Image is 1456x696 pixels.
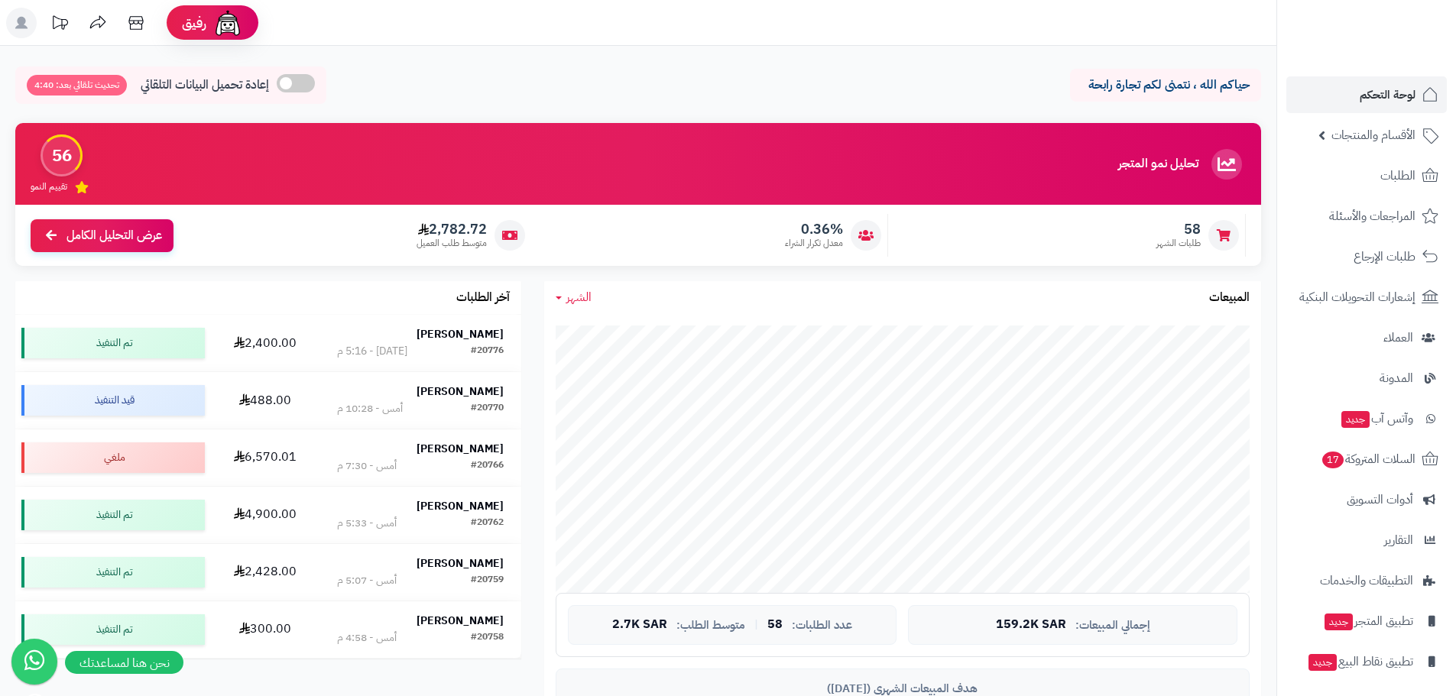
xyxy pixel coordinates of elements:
[1360,84,1415,105] span: لوحة التحكم
[471,516,504,531] div: #20762
[417,221,487,238] span: 2,782.72
[417,555,504,571] strong: [PERSON_NAME]
[337,516,397,531] div: أمس - 5:33 م
[1081,76,1250,94] p: حياكم الله ، نتمنى لكم تجارة رابحة
[337,573,397,588] div: أمس - 5:07 م
[211,544,320,601] td: 2,428.00
[211,315,320,371] td: 2,400.00
[1331,125,1415,146] span: الأقسام والمنتجات
[211,601,320,658] td: 300.00
[66,227,162,244] span: عرض التحليل الكامل
[1118,157,1198,171] h3: تحليل نمو المتجر
[456,291,510,305] h3: آخر الطلبات
[1325,613,1353,630] span: جديد
[1347,489,1413,510] span: أدوات التسويق
[417,326,504,342] strong: [PERSON_NAME]
[612,618,667,632] span: 2.7K SAR
[1354,246,1415,267] span: طلبات الإرجاع
[1383,327,1413,348] span: العملاء
[1322,452,1344,468] span: 17
[21,557,205,588] div: تم التنفيذ
[1286,481,1447,518] a: أدوات التسويق
[41,8,79,42] a: تحديثات المنصة
[31,180,67,193] span: تقييم النمو
[1323,610,1413,632] span: تطبيق المتجر
[471,630,504,646] div: #20758
[21,385,205,416] div: قيد التنفيذ
[1286,643,1447,680] a: تطبيق نقاط البيعجديد
[792,619,852,632] span: عدد الطلبات:
[1286,238,1447,275] a: طلبات الإرجاع
[417,613,504,629] strong: [PERSON_NAME]
[1286,522,1447,558] a: التقارير
[1380,367,1413,389] span: المدونة
[1340,408,1413,429] span: وآتس آب
[1341,411,1370,428] span: جديد
[1380,165,1415,186] span: الطلبات
[1352,41,1441,73] img: logo-2.png
[1299,286,1415,308] span: إشعارات التحويلات البنكية
[337,630,397,646] div: أمس - 4:58 م
[1308,654,1337,671] span: جديد
[1286,279,1447,316] a: إشعارات التحويلات البنكية
[21,328,205,358] div: تم التنفيذ
[1286,603,1447,639] a: تطبيق المتجرجديد
[996,618,1066,632] span: 159.2K SAR
[471,458,504,474] div: #20766
[212,8,243,38] img: ai-face.png
[211,429,320,486] td: 6,570.01
[754,619,758,630] span: |
[417,384,504,400] strong: [PERSON_NAME]
[21,614,205,645] div: تم التنفيذ
[471,401,504,416] div: #20770
[1286,76,1447,113] a: لوحة التحكم
[556,289,592,306] a: الشهر
[1286,562,1447,599] a: التطبيقات والخدمات
[1329,206,1415,227] span: المراجعات والأسئلة
[767,618,783,632] span: 58
[21,442,205,473] div: ملغي
[1320,570,1413,591] span: التطبيقات والخدمات
[337,458,397,474] div: أمس - 7:30 م
[1286,441,1447,477] a: السلات المتروكة17
[471,573,504,588] div: #20759
[1286,319,1447,356] a: العملاء
[1209,291,1250,305] h3: المبيعات
[471,344,504,359] div: #20776
[785,237,843,250] span: معدل تكرار الشراء
[141,76,269,94] span: إعادة تحميل البيانات التلقائي
[211,372,320,429] td: 488.00
[1286,157,1447,194] a: الطلبات
[337,401,403,416] div: أمس - 10:28 م
[417,441,504,457] strong: [PERSON_NAME]
[31,219,173,252] a: عرض التحليل الكامل
[785,221,843,238] span: 0.36%
[1075,619,1150,632] span: إجمالي المبيعات:
[1307,651,1413,672] span: تطبيق نقاط البيع
[211,487,320,543] td: 4,900.00
[1321,448,1415,470] span: السلات المتروكة
[1156,237,1201,250] span: طلبات الشهر
[417,237,487,250] span: متوسط طلب العميل
[1286,400,1447,437] a: وآتس آبجديد
[21,500,205,530] div: تم التنفيذ
[1384,529,1413,551] span: التقارير
[1286,360,1447,397] a: المدونة
[417,498,504,514] strong: [PERSON_NAME]
[27,75,127,95] span: تحديث تلقائي بعد: 4:40
[182,14,206,32] span: رفيق
[337,344,407,359] div: [DATE] - 5:16 م
[1156,221,1201,238] span: 58
[566,288,592,306] span: الشهر
[1286,198,1447,235] a: المراجعات والأسئلة
[676,619,745,632] span: متوسط الطلب:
